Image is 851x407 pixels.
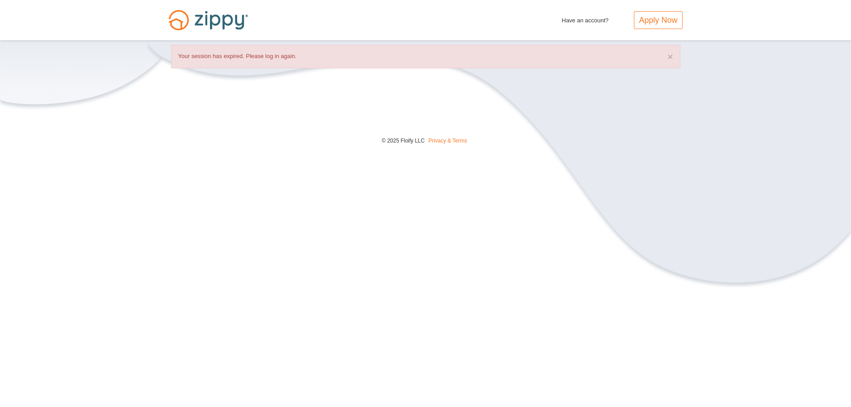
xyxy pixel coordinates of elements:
[381,138,424,144] span: © 2025 Floify LLC
[562,11,609,25] span: Have an account?
[171,45,680,68] div: Your session has expired. Please log in again.
[634,11,682,29] a: Apply Now
[667,52,673,61] button: ×
[428,138,467,144] a: Privacy & Terms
